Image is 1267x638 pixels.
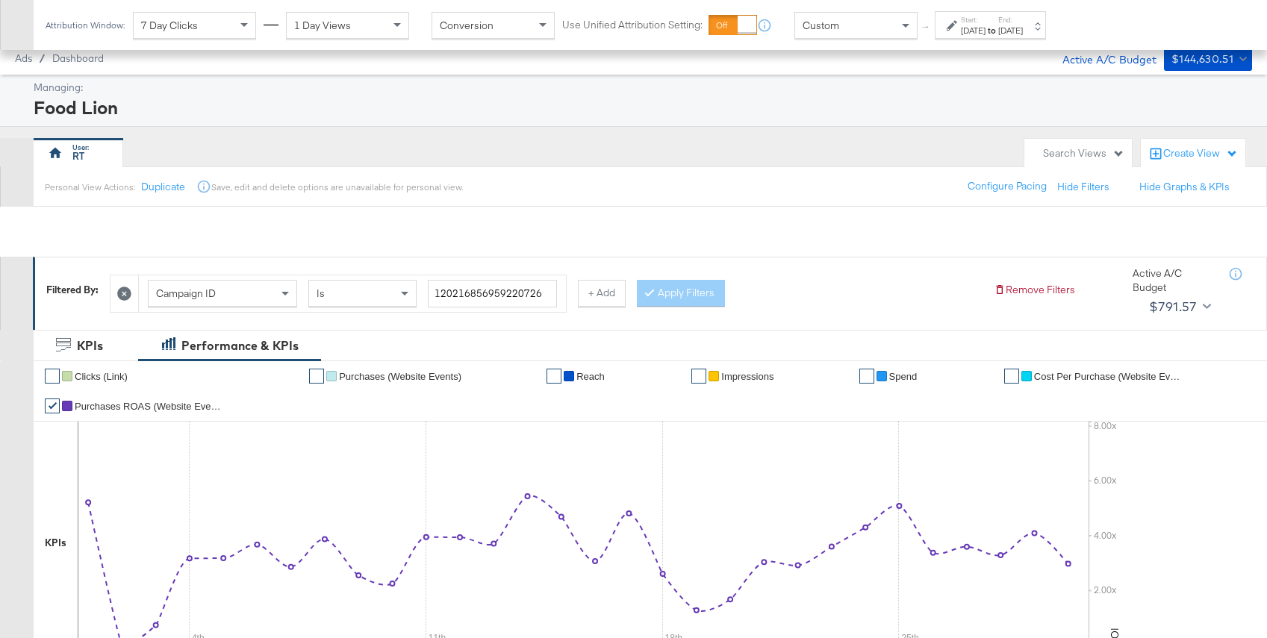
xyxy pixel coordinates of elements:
[1057,180,1109,194] button: Hide Filters
[1034,371,1183,382] span: Cost Per Purchase (Website Events)
[1133,266,1215,294] div: Active A/C Budget
[309,369,324,384] a: ✔
[32,52,52,64] span: /
[1171,50,1233,69] div: $144,630.51
[961,25,986,37] div: [DATE]
[919,25,933,31] span: ↑
[294,19,351,32] span: 1 Day Views
[52,52,104,64] a: Dashboard
[1004,369,1019,384] a: ✔
[998,15,1023,25] label: End:
[141,19,198,32] span: 7 Day Clicks
[1149,295,1197,318] div: $791.57
[721,371,773,382] span: Impressions
[77,337,103,354] div: KPIs
[1163,146,1238,161] div: Create View
[1164,47,1252,71] button: $144,630.51
[181,337,299,354] div: Performance & KPIs
[803,19,839,32] span: Custom
[440,19,494,32] span: Conversion
[889,371,918,382] span: Spend
[1143,295,1214,319] button: $791.57
[578,280,626,307] button: + Add
[45,181,135,193] div: Personal View Actions:
[45,20,125,31] div: Attribution Window:
[141,180,185,194] button: Duplicate
[961,15,986,25] label: Start:
[957,173,1057,200] button: Configure Pacing
[691,369,706,384] a: ✔
[45,536,66,550] div: KPIs
[211,181,463,193] div: Save, edit and delete options are unavailable for personal view.
[998,25,1023,37] div: [DATE]
[1043,146,1124,160] div: Search Views
[34,95,1248,120] div: Food Lion
[547,369,561,384] a: ✔
[986,25,998,36] strong: to
[75,401,224,412] span: Purchases ROAS (Website Events)
[994,283,1075,297] button: Remove Filters
[75,371,128,382] span: Clicks (Link)
[45,369,60,384] a: ✔
[317,287,325,300] span: Is
[576,371,605,382] span: Reach
[46,283,99,297] div: Filtered By:
[562,18,703,32] label: Use Unified Attribution Setting:
[15,52,32,64] span: Ads
[72,149,84,163] div: RT
[45,398,60,413] a: ✔
[156,287,216,300] span: Campaign ID
[34,81,1248,95] div: Managing:
[428,280,557,307] input: Enter a search term
[1047,47,1157,69] div: Active A/C Budget
[339,371,461,382] span: Purchases (Website Events)
[1139,180,1230,194] button: Hide Graphs & KPIs
[859,369,874,384] a: ✔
